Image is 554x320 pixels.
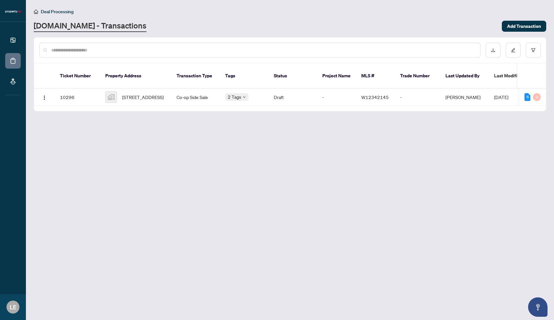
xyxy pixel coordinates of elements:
th: Trade Number [395,63,440,89]
div: 0 [533,93,541,101]
td: 10296 [55,89,100,106]
th: Property Address [100,63,171,89]
span: down [243,95,246,99]
span: LE [10,303,17,312]
img: logo [5,10,21,14]
th: Project Name [317,63,356,89]
td: - [317,89,356,106]
span: Add Transaction [507,21,541,31]
button: filter [526,43,541,58]
th: Ticket Number [55,63,100,89]
button: Add Transaction [502,21,546,32]
th: Last Modified Date [489,63,547,89]
th: Transaction Type [171,63,220,89]
img: Logo [42,95,47,100]
th: MLS # [356,63,395,89]
span: Last Modified Date [494,72,534,79]
button: download [486,43,501,58]
span: W12342145 [361,94,389,100]
button: Open asap [528,297,548,317]
a: [DOMAIN_NAME] - Transactions [34,20,146,32]
th: Tags [220,63,269,89]
span: 2 Tags [228,93,241,101]
span: [STREET_ADDRESS] [122,94,164,101]
button: edit [506,43,521,58]
span: edit [511,48,515,52]
td: [PERSON_NAME] [440,89,489,106]
span: download [491,48,495,52]
td: Co-op Side Sale [171,89,220,106]
td: - [395,89,440,106]
button: Logo [39,92,50,102]
span: [DATE] [494,94,508,100]
span: Deal Processing [41,9,74,15]
span: home [34,9,38,14]
td: Draft [269,89,317,106]
div: 6 [525,93,530,101]
th: Last Updated By [440,63,489,89]
span: filter [531,48,536,52]
img: thumbnail-img [106,92,117,103]
th: Status [269,63,317,89]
